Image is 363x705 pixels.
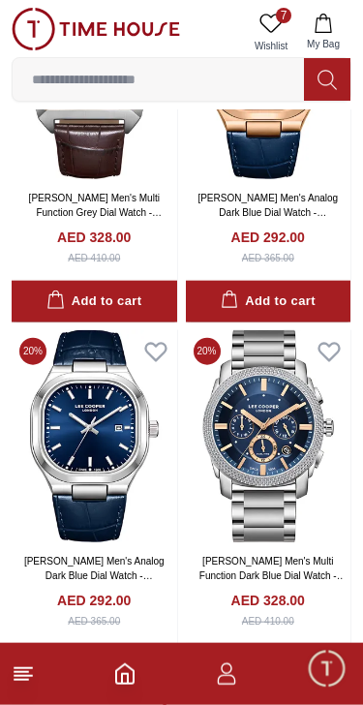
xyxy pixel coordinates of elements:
[306,648,348,690] div: Chat Widget
[199,556,347,596] a: [PERSON_NAME] Men's Multi Function Dark Blue Dial Watch - LC08177.390
[113,662,136,686] a: Home
[24,556,165,596] a: [PERSON_NAME] Men's Analog Dark Blue Dial Watch - LC08179.399
[197,193,338,232] a: [PERSON_NAME] Men's Analog Dark Blue Dial Watch - LC08179.495
[68,251,120,265] div: AED 410.00
[57,228,131,247] h4: AED 328.00
[242,614,294,628] div: AED 410.00
[221,291,316,313] div: Add to cart
[247,39,295,53] span: Wishlist
[68,614,120,628] div: AED 365.00
[12,8,180,50] img: ...
[57,591,131,610] h4: AED 292.00
[186,281,351,322] button: Add to cart
[12,281,177,322] button: Add to cart
[276,8,291,23] span: 7
[299,37,348,51] span: My Bag
[247,8,295,57] a: 7Wishlist
[295,8,351,57] button: My Bag
[46,291,141,313] div: Add to cart
[186,330,351,542] img: Lee Cooper Men's Multi Function Dark Blue Dial Watch - LC08177.390
[231,228,305,247] h4: AED 292.00
[19,338,46,365] span: 20 %
[12,330,177,542] img: Lee Cooper Men's Analog Dark Blue Dial Watch - LC08179.399
[231,591,305,610] h4: AED 328.00
[194,338,221,365] span: 20 %
[29,193,162,232] a: [PERSON_NAME] Men's Multi Function Grey Dial Watch - LC08180.362
[242,251,294,265] div: AED 365.00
